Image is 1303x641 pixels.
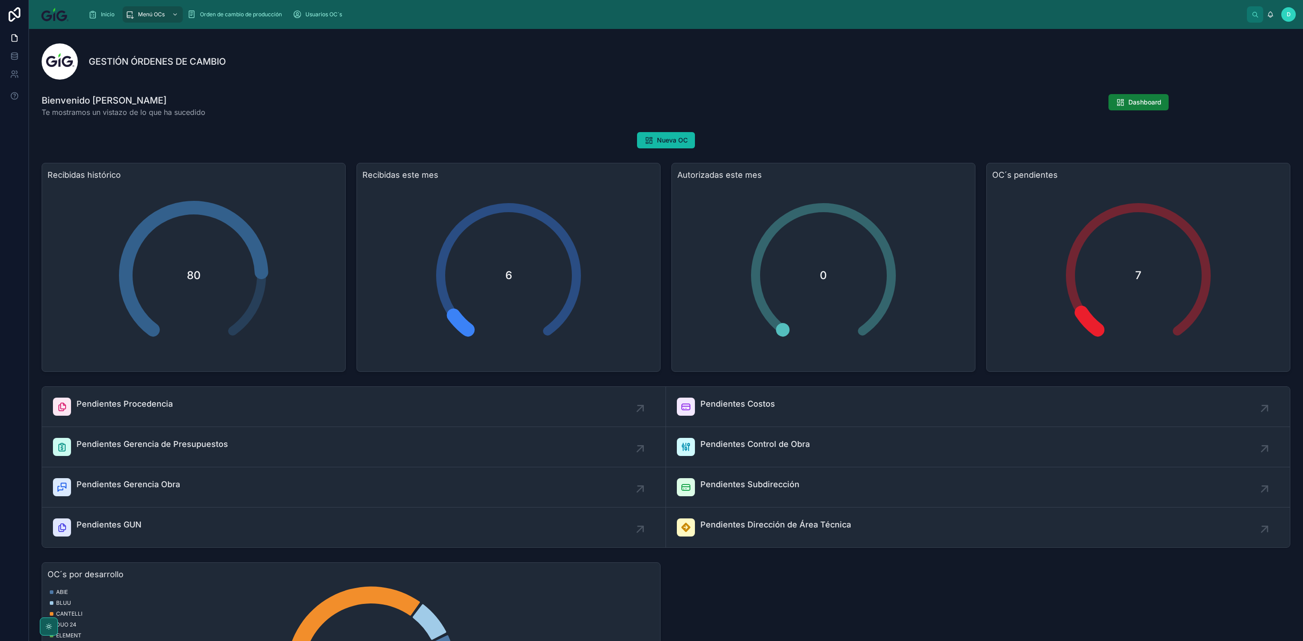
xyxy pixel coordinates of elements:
[1108,94,1169,110] button: Dashboard
[48,568,655,581] h3: OC´s por desarrollo
[677,169,970,181] h3: Autorizadas este mes
[1287,11,1291,18] span: D
[290,6,348,23] a: Usuarios OC´s
[657,136,688,145] span: Nueva OC
[89,55,226,68] h1: GESTIÓN ÓRDENES DE CAMBIO
[700,478,799,491] span: Pendientes Subdirección
[56,599,71,607] span: BLUU
[42,467,666,508] a: Pendientes Gerencia Obra
[76,398,173,410] span: Pendientes Procedencia
[42,427,666,467] a: Pendientes Gerencia de Presupuestos
[666,427,1290,467] a: Pendientes Control de Obra
[187,268,201,283] span: 80
[56,610,82,617] span: CANTELLI
[76,518,142,531] span: Pendientes GUN
[666,508,1290,547] a: Pendientes Dirección de Área Técnica
[666,387,1290,427] a: Pendientes Costos
[101,11,114,18] span: Inicio
[56,589,68,596] span: ABIE
[666,467,1290,508] a: Pendientes Subdirección
[992,169,1284,181] h3: OC´s pendientes
[200,11,282,18] span: Orden de cambio de producción
[76,438,228,451] span: Pendientes Gerencia de Presupuestos
[42,94,205,107] h1: Bienvenido [PERSON_NAME]
[42,107,205,118] span: Te mostramos un vistazo de lo que ha sucedido
[820,268,827,283] span: 0
[56,632,81,639] span: ELEMENT
[700,518,851,531] span: Pendientes Dirección de Área Técnica
[637,132,695,148] button: Nueva OC
[42,508,666,547] a: Pendientes GUN
[505,268,512,283] span: 6
[48,169,340,181] h3: Recibidas histórico
[305,11,342,18] span: Usuarios OC´s
[56,621,76,628] span: DUO 24
[362,169,655,181] h3: Recibidas este mes
[1135,268,1141,283] span: 7
[1128,98,1161,107] span: Dashboard
[185,6,288,23] a: Orden de cambio de producción
[700,438,810,451] span: Pendientes Control de Obra
[86,6,121,23] a: Inicio
[36,7,74,22] img: App logo
[76,478,180,491] span: Pendientes Gerencia Obra
[123,6,183,23] a: Menú OCs
[81,5,1247,24] div: scrollable content
[138,11,165,18] span: Menú OCs
[42,387,666,427] a: Pendientes Procedencia
[700,398,775,410] span: Pendientes Costos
